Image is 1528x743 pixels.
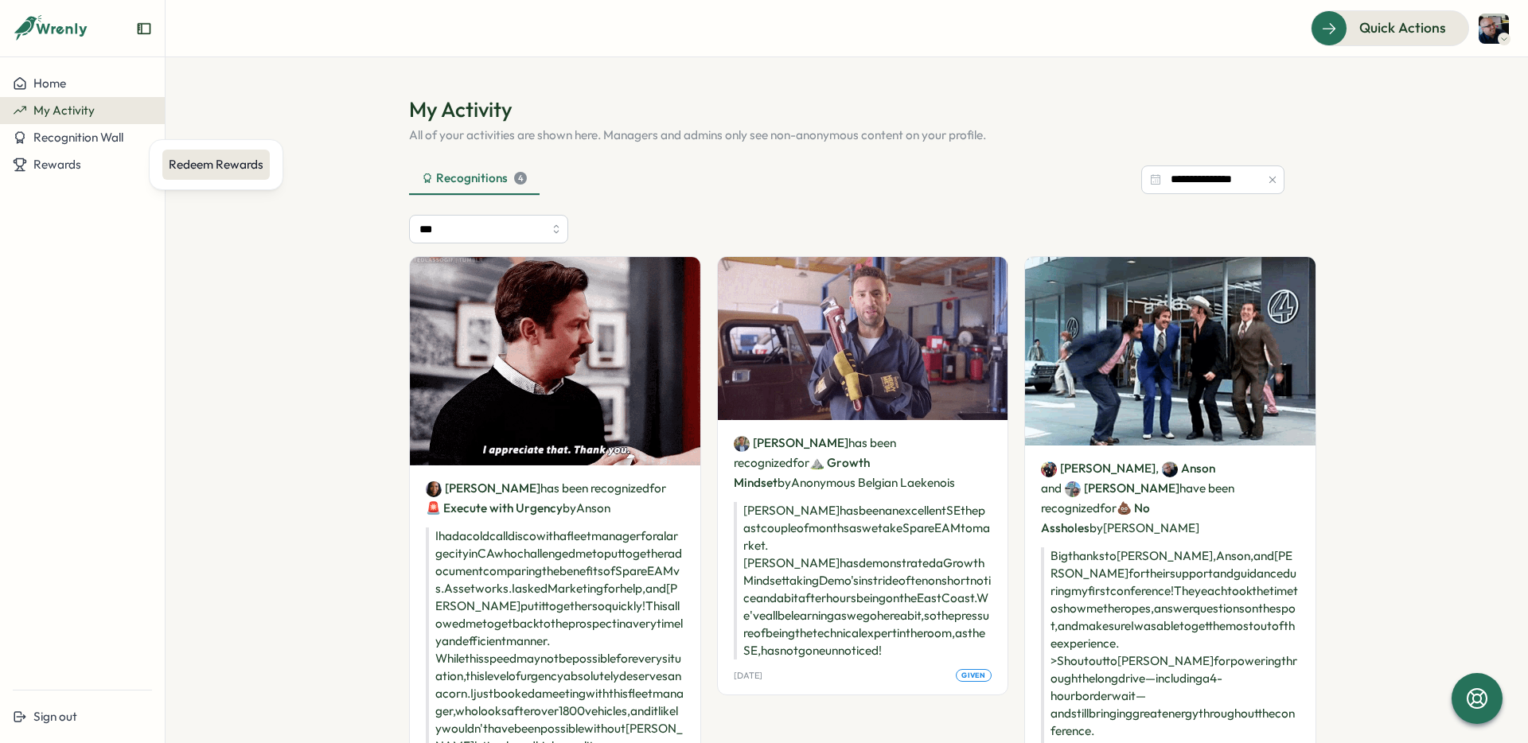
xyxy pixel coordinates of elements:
[1065,481,1081,497] img: Ryan Powell
[1041,480,1062,497] span: and
[734,671,762,681] p: [DATE]
[1162,461,1178,477] img: Anson
[1041,461,1057,477] img: Mitch Mingay
[169,156,263,173] div: Redeem Rewards
[426,478,684,518] p: has been recognized by Anson
[1065,480,1179,497] a: Ryan Powell[PERSON_NAME]
[1041,460,1156,477] a: Mitch Mingay[PERSON_NAME]
[1162,460,1215,477] a: AnsonAnson
[734,433,992,492] p: has been recognized by Anonymous Belgian Laekenois
[426,480,540,497] a: Shauna[PERSON_NAME]
[426,500,563,515] span: 🚨 Execute with Urgency
[734,502,992,659] p: [PERSON_NAME] has been an excellent SE the past couple of months as we take Spare EAM to market. ...
[1100,500,1117,515] span: for
[718,257,1008,420] img: Recognition Image
[33,709,77,724] span: Sign out
[793,455,809,470] span: for
[1025,257,1316,445] img: Recognition Image
[410,257,700,465] img: Recognition Image
[33,76,66,91] span: Home
[409,126,1284,144] p: All of your activities are shown here. Managers and admins only see non-anonymous content on your...
[1359,18,1446,38] span: Quick Actions
[514,172,527,185] div: 4
[162,150,270,180] a: Redeem Rewards
[961,670,985,681] span: given
[422,169,527,187] div: Recognitions
[734,434,848,452] a: Oskar Dunklee[PERSON_NAME]
[33,103,95,118] span: My Activity
[649,480,666,496] span: for
[1311,10,1469,45] button: Quick Actions
[33,130,123,145] span: Recognition Wall
[1479,14,1509,44] img: Anson
[1156,458,1215,478] span: ,
[1041,458,1300,538] p: have been recognized by [PERSON_NAME]
[33,157,81,172] span: Rewards
[734,436,750,452] img: Oskar Dunklee
[136,21,152,37] button: Expand sidebar
[409,95,1284,123] h1: My Activity
[426,481,442,497] img: Shauna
